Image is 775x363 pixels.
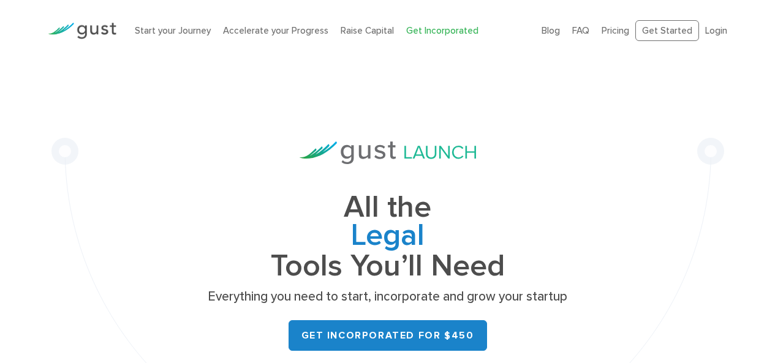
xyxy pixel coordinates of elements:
[705,25,727,36] a: Login
[635,20,699,42] a: Get Started
[542,25,560,36] a: Blog
[204,288,572,305] p: Everything you need to start, incorporate and grow your startup
[602,25,629,36] a: Pricing
[289,320,487,351] a: Get Incorporated for $450
[204,222,572,252] span: Legal
[223,25,328,36] a: Accelerate your Progress
[406,25,478,36] a: Get Incorporated
[300,141,476,164] img: Gust Launch Logo
[48,23,116,39] img: Gust Logo
[204,193,572,280] h1: All the Tools You’ll Need
[341,25,394,36] a: Raise Capital
[135,25,211,36] a: Start your Journey
[572,25,589,36] a: FAQ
